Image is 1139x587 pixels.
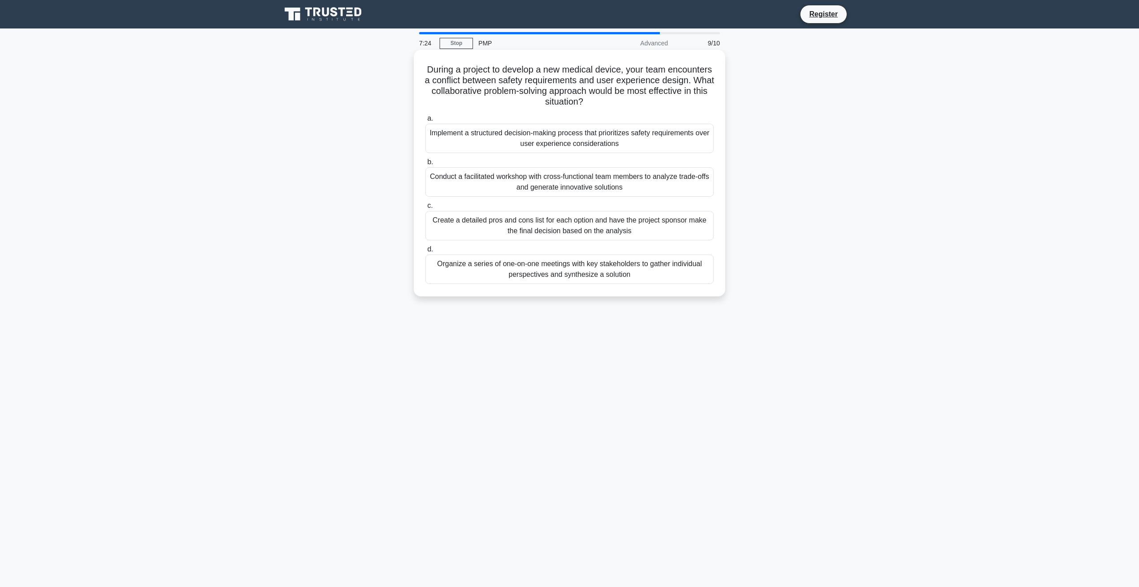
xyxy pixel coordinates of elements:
[804,8,843,20] a: Register
[425,255,714,284] div: Organize a series of one-on-one meetings with key stakeholders to gather individual perspectives ...
[427,114,433,122] span: a.
[424,64,715,108] h5: During a project to develop a new medical device, your team encounters a conflict between safety ...
[440,38,473,49] a: Stop
[425,211,714,240] div: Create a detailed pros and cons list for each option and have the project sponsor make the final ...
[425,124,714,153] div: Implement a structured decision-making process that prioritizes safety requirements over user exp...
[673,34,725,52] div: 9/10
[473,34,595,52] div: PMP
[414,34,440,52] div: 7:24
[595,34,673,52] div: Advanced
[425,167,714,197] div: Conduct a facilitated workshop with cross-functional team members to analyze trade-offs and gener...
[427,202,432,209] span: c.
[427,245,433,253] span: d.
[427,158,433,166] span: b.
